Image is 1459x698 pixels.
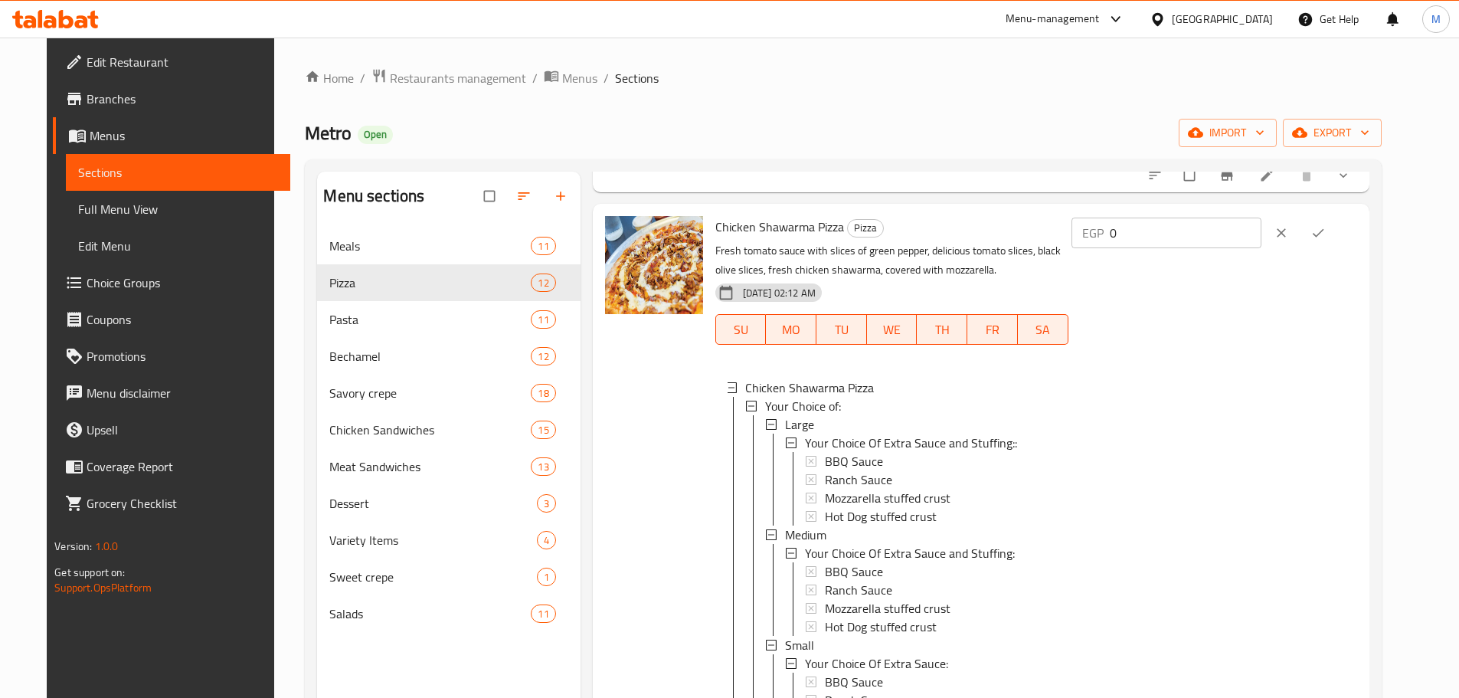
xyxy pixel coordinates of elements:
img: Chicken Shawarma Pizza [605,216,703,314]
nav: breadcrumb [305,68,1381,88]
span: Small [785,636,814,654]
span: Open [358,128,393,141]
span: Version: [54,536,92,556]
div: Pizza12 [317,264,580,301]
a: Grocery Checklist [53,485,290,522]
span: M [1431,11,1441,28]
span: Sections [615,69,659,87]
span: Choice Groups [87,274,278,292]
a: Edit Menu [66,228,290,264]
span: Pizza [329,274,531,292]
button: FR [967,314,1018,345]
span: 11 [532,313,554,327]
span: Menu disclaimer [87,384,278,402]
div: items [537,494,556,513]
div: Open [358,126,393,144]
span: Meat Sandwiches [329,457,531,476]
span: Full Menu View [78,200,278,218]
div: items [537,568,556,586]
span: Dessert [329,494,536,513]
div: Chicken Sandwiches15 [317,411,580,448]
span: FR [973,319,1012,341]
span: Branches [87,90,278,108]
span: 13 [532,460,554,474]
div: items [531,274,555,292]
div: Sweet crepe1 [317,559,580,595]
a: Promotions [53,338,290,375]
span: TU [823,319,861,341]
span: Ranch Sauce [825,581,892,599]
div: items [531,605,555,623]
span: Restaurants management [390,69,526,87]
span: Menus [90,126,278,145]
a: Edit Restaurant [53,44,290,80]
span: Promotions [87,347,278,365]
div: Pasta11 [317,301,580,338]
a: Upsell [53,411,290,448]
div: items [531,457,555,476]
span: 11 [532,607,554,621]
span: Salads [329,605,531,623]
h2: Menu sections [323,185,424,208]
div: items [531,347,555,365]
span: 1 [538,570,555,585]
span: Medium [785,526,826,544]
nav: Menu sections [317,221,580,638]
div: Salads11 [317,595,580,632]
span: 12 [532,276,554,290]
a: Menus [544,68,597,88]
div: Menu-management [1006,10,1100,28]
span: Coupons [87,310,278,329]
li: / [532,69,538,87]
span: [DATE] 02:12 AM [737,286,822,300]
span: 1.0.0 [95,536,119,556]
button: ok [1301,216,1338,250]
button: TU [816,314,867,345]
div: Dessert3 [317,485,580,522]
a: Edit menu item [1259,168,1277,183]
span: 18 [532,386,554,401]
a: Menus [53,117,290,154]
span: Your Choice Of Extra Sauce and Stuffing:: [805,434,1017,452]
button: SU [715,314,767,345]
button: sort-choices [1138,159,1175,192]
a: Home [305,69,354,87]
span: BBQ Sauce [825,452,883,470]
span: SA [1024,319,1062,341]
svg: Show Choices [1336,168,1351,183]
div: items [531,310,555,329]
span: Select to update [1175,161,1207,190]
span: Large [785,415,814,434]
button: WE [867,314,918,345]
button: clear [1264,216,1301,250]
span: Grocery Checklist [87,494,278,513]
div: Bechamel [329,347,531,365]
span: Your Choice Of Extra Sauce and Stuffing: [805,544,1015,562]
div: Bechamel12 [317,338,580,375]
a: Choice Groups [53,264,290,301]
span: Metro [305,116,352,150]
button: Branch-specific-item [1210,159,1247,192]
a: Restaurants management [371,68,526,88]
div: Sweet crepe [329,568,536,586]
button: TH [917,314,967,345]
span: Menus [562,69,597,87]
a: Branches [53,80,290,117]
span: Mozzarella stuffed crust [825,599,950,618]
span: BBQ Sauce [825,562,883,581]
div: items [537,531,556,549]
div: items [531,384,555,402]
button: SA [1018,314,1068,345]
span: Chicken Shawarma Pizza [745,378,874,397]
span: Chicken Shawarma Pizza [715,215,844,238]
span: 4 [538,533,555,548]
div: Savory crepe18 [317,375,580,411]
span: Chicken Sandwiches [329,421,531,439]
span: Pasta [329,310,531,329]
a: Full Menu View [66,191,290,228]
span: 12 [532,349,554,364]
li: / [360,69,365,87]
span: Variety Items [329,531,536,549]
button: show more [1327,159,1363,192]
